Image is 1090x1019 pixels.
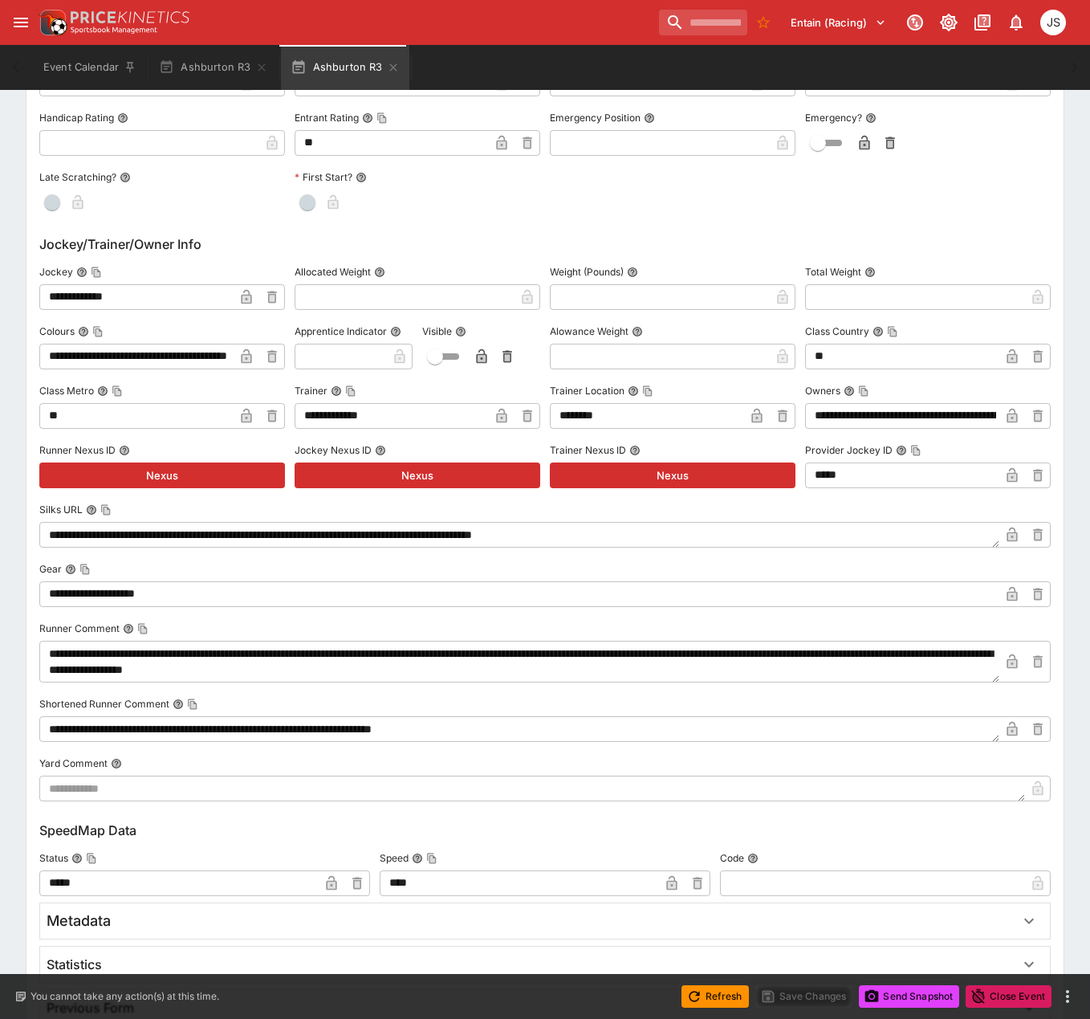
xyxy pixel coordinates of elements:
[805,443,893,457] p: Provider Jockey ID
[47,956,102,973] h6: Statistics
[550,111,641,124] p: Emergency Position
[644,112,655,124] button: Emergency Position
[6,8,35,37] button: open drawer
[295,463,540,488] button: Nexus
[39,562,62,576] p: Gear
[76,267,87,278] button: JockeyCopy To Clipboard
[356,172,367,183] button: First Start?
[865,112,876,124] button: Emergency?
[550,384,624,397] p: Trainer Location
[659,10,747,35] input: search
[123,623,134,634] button: Runner CommentCopy To Clipboard
[805,384,840,397] p: Owners
[295,170,352,184] p: First Start?
[39,324,75,338] p: Colours
[281,45,409,90] button: Ashburton R3
[910,445,921,456] button: Copy To Clipboard
[629,445,641,456] button: Trainer Nexus ID
[91,267,102,278] button: Copy To Clipboard
[117,112,128,124] button: Handicap Rating
[295,111,359,124] p: Entrant Rating
[550,463,795,488] button: Nexus
[550,265,624,279] p: Weight (Pounds)
[173,699,184,710] button: Shortened Runner CommentCopy To Clipboard
[100,504,112,516] button: Copy To Clipboard
[39,234,1051,254] h6: Jockey/Trainer/Owner Info
[65,564,76,575] button: GearCopy To Clipboard
[39,443,116,457] p: Runner Nexus ID
[1035,5,1071,40] button: John Seaton
[39,503,83,516] p: Silks URL
[39,463,285,488] button: Nexus
[864,267,876,278] button: Total Weight
[149,45,278,90] button: Ashburton R3
[632,326,643,337] button: Alowance Weight
[35,6,67,39] img: PriceKinetics Logo
[747,853,759,864] button: Code
[681,985,749,1008] button: Refresh
[39,756,108,770] p: Yard Comment
[71,853,83,864] button: StatusCopy To Clipboard
[295,324,387,338] p: Apprentice Indicator
[39,622,120,635] p: Runner Comment
[31,989,219,1004] p: You cannot take any action(s) at this time.
[47,911,111,930] h5: Metadata
[112,385,123,397] button: Copy To Clipboard
[805,111,862,124] p: Emergency?
[1002,8,1031,37] button: Notifications
[844,385,855,397] button: OwnersCopy To Clipboard
[805,265,861,279] p: Total Weight
[111,758,122,769] button: Yard Comment
[295,384,327,397] p: Trainer
[901,8,929,37] button: Connected to PK
[71,26,157,34] img: Sportsbook Management
[120,172,131,183] button: Late Scratching?
[79,564,91,575] button: Copy To Clipboard
[331,385,342,397] button: TrainerCopy To Clipboard
[1058,987,1077,1006] button: more
[720,851,744,865] p: Code
[781,10,896,35] button: Select Tenant
[187,699,198,710] button: Copy To Clipboard
[896,445,907,456] button: Provider Jockey IDCopy To Clipboard
[412,853,423,864] button: SpeedCopy To Clipboard
[39,111,114,124] p: Handicap Rating
[92,326,104,337] button: Copy To Clipboard
[859,985,959,1008] button: Send Snapshot
[295,443,372,457] p: Jockey Nexus ID
[858,385,869,397] button: Copy To Clipboard
[345,385,356,397] button: Copy To Clipboard
[887,326,898,337] button: Copy To Clipboard
[642,385,653,397] button: Copy To Clipboard
[1040,10,1066,35] div: John Seaton
[71,11,189,23] img: PriceKinetics
[374,267,385,278] button: Allocated Weight
[86,853,97,864] button: Copy To Clipboard
[39,170,116,184] p: Late Scratching?
[380,851,409,865] p: Speed
[39,265,73,279] p: Jockey
[78,326,89,337] button: ColoursCopy To Clipboard
[426,853,437,864] button: Copy To Clipboard
[934,8,963,37] button: Toggle light/dark mode
[750,10,776,35] button: No Bookmarks
[39,851,68,865] p: Status
[137,623,148,634] button: Copy To Clipboard
[550,324,628,338] p: Alowance Weight
[968,8,997,37] button: Documentation
[97,385,108,397] button: Class MetroCopy To Clipboard
[295,265,371,279] p: Allocated Weight
[805,324,869,338] p: Class Country
[550,443,626,457] p: Trainer Nexus ID
[86,504,97,516] button: Silks URLCopy To Clipboard
[375,445,386,456] button: Jockey Nexus ID
[362,112,373,124] button: Entrant RatingCopy To Clipboard
[39,697,169,711] p: Shortened Runner Comment
[872,326,884,337] button: Class CountryCopy To Clipboard
[39,384,94,397] p: Class Metro
[39,821,1051,840] h6: SpeedMap Data
[390,326,401,337] button: Apprentice Indicator
[119,445,130,456] button: Runner Nexus ID
[628,385,639,397] button: Trainer LocationCopy To Clipboard
[34,45,146,90] button: Event Calendar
